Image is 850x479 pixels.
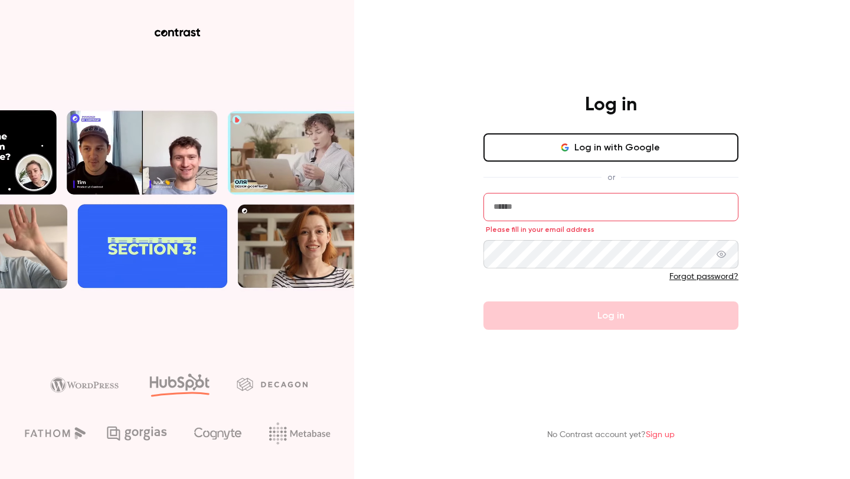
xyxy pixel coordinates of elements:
[237,378,308,391] img: decagon
[601,171,621,183] span: or
[585,93,637,117] h4: Log in
[547,429,675,441] p: No Contrast account yet?
[483,133,738,162] button: Log in with Google
[646,431,675,439] a: Sign up
[669,273,738,281] a: Forgot password?
[486,225,594,234] span: Please fill in your email address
